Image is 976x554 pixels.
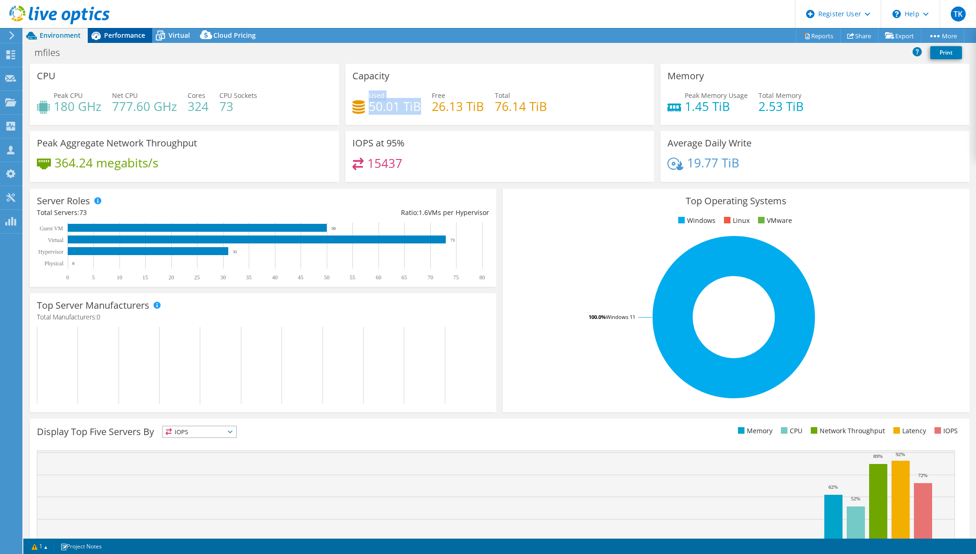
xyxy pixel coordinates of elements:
h3: Memory [667,71,704,81]
div: Ratio: VMs per Hypervisor [263,208,490,218]
div: Total Servers: [37,208,263,218]
span: Environment [40,31,81,40]
h1: mfiles [30,48,74,58]
a: More [921,28,964,43]
span: Total Memory [758,91,801,100]
a: Reports [796,28,841,43]
text: 0 [72,261,75,266]
text: Physical [44,260,63,267]
li: Windows [676,215,716,226]
span: 1.6 [419,208,428,217]
a: Print [930,46,962,59]
h4: 76.14 TiB [495,101,547,111]
span: Peak CPU [54,91,83,100]
h4: 73 [219,101,257,111]
text: 40 [272,274,278,281]
text: 55 [350,274,355,281]
h3: Average Daily Write [667,138,751,148]
h4: 364.24 megabits/s [55,158,158,168]
span: 0 [97,312,100,321]
tspan: 100.0% [589,313,606,320]
li: VMware [756,215,792,226]
h3: CPU [37,71,56,81]
a: Share [840,28,878,43]
li: Network Throughput [808,426,885,436]
text: 15 [142,274,148,281]
span: 73 [79,208,87,217]
li: Memory [736,426,772,436]
h4: 180 GHz [54,101,101,111]
h4: 50.01 TiB [369,101,421,111]
h4: 2.53 TiB [758,101,804,111]
text: 5 [92,274,95,281]
span: Virtual [169,31,190,40]
text: 31 [233,249,237,254]
h4: 777.60 GHz [112,101,177,111]
text: Hypervisor [38,249,63,255]
text: 73 [450,238,455,242]
span: IOPS [163,426,236,437]
span: TK [951,7,966,21]
a: Export [878,28,921,43]
h3: Peak Aggregate Network Throughput [37,138,197,148]
tspan: Windows 11 [606,313,635,320]
text: 52% [851,496,860,501]
text: 72% [918,472,927,478]
text: 89% [873,453,883,459]
span: Used [369,91,385,100]
text: 50 [331,226,336,231]
span: Free [432,91,445,100]
li: CPU [779,426,802,436]
span: Cloud Pricing [213,31,256,40]
text: 10 [117,274,122,281]
span: Peak Memory Usage [685,91,748,100]
text: 45 [298,274,303,281]
a: Project Notes [54,540,108,552]
h3: Server Roles [37,196,90,206]
span: Total [495,91,510,100]
text: Guest VM [40,225,63,232]
h3: IOPS at 95% [352,138,405,148]
text: 35 [246,274,252,281]
h4: 26.13 TiB [432,101,484,111]
text: 92% [896,451,905,457]
h4: 19.77 TiB [687,158,739,168]
text: 30 [220,274,226,281]
text: Virtual [48,237,64,243]
li: Linux [722,215,750,226]
span: Net CPU [112,91,138,100]
h4: 324 [188,101,209,111]
text: 70 [428,274,433,281]
span: CPU Sockets [219,91,257,100]
h4: Total Manufacturers: [37,312,489,322]
h4: 1.45 TiB [685,101,748,111]
text: 25 [194,274,200,281]
text: 62% [829,484,838,490]
text: 75 [453,274,459,281]
li: Latency [891,426,926,436]
h3: Top Server Manufacturers [37,300,149,311]
h4: 15437 [367,158,402,168]
span: Performance [104,31,145,40]
h3: Top Operating Systems [510,196,962,206]
text: 0 [66,274,69,281]
text: 60 [376,274,381,281]
span: Cores [188,91,205,100]
text: 65 [401,274,407,281]
svg: \n [892,10,901,18]
text: 80 [479,274,485,281]
a: 1 [25,540,54,552]
h3: Capacity [352,71,389,81]
text: 50 [324,274,330,281]
text: 20 [169,274,174,281]
li: IOPS [932,426,958,436]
